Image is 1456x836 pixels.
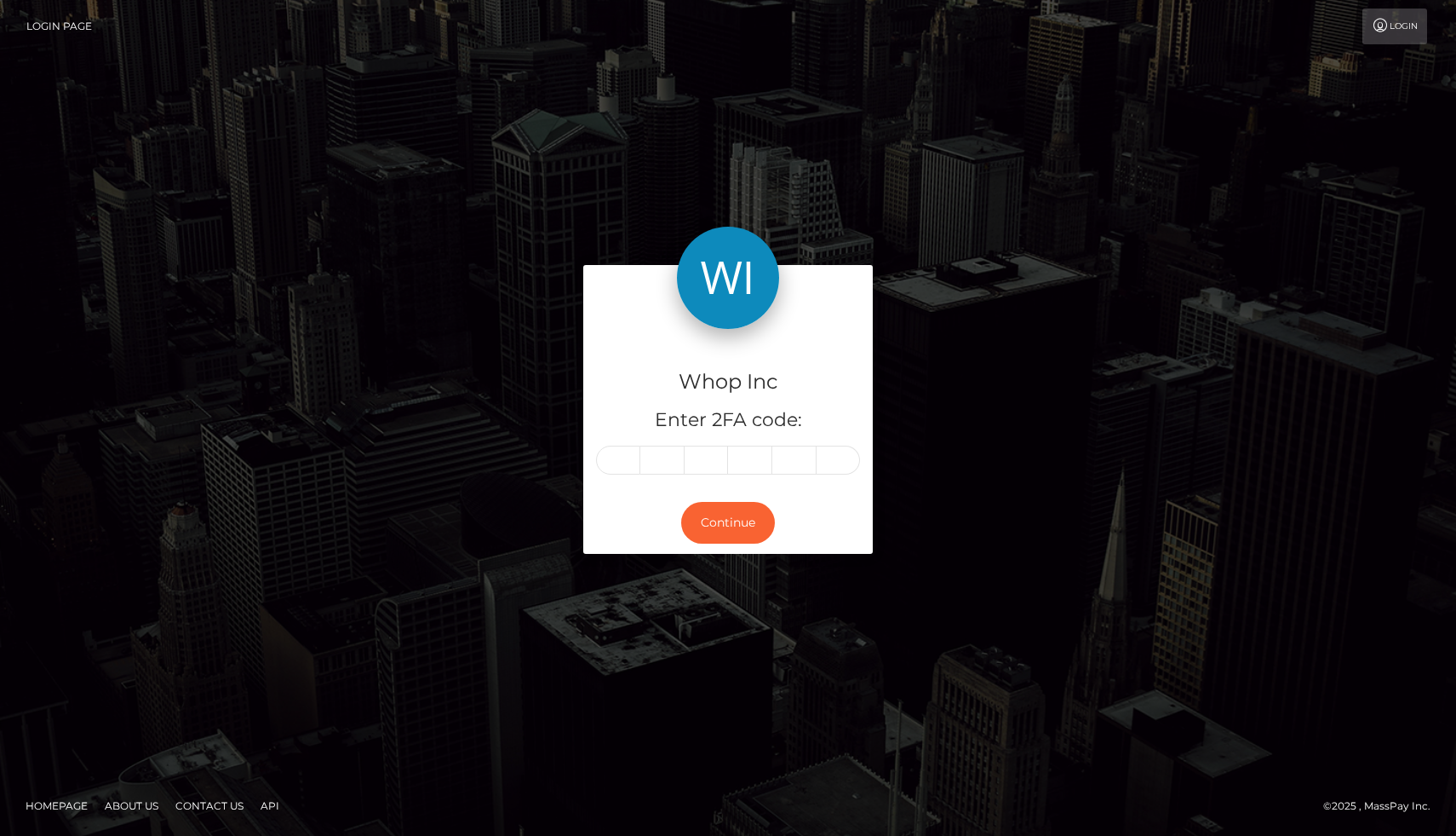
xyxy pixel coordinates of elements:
img: Whop Inc [677,227,779,329]
h5: Enter 2FA code: [596,407,860,434]
a: Homepage [19,793,95,819]
a: API [254,793,286,819]
h4: Whop Inc [596,367,860,397]
button: Continue [681,502,775,544]
a: Login Page [26,9,92,44]
a: About Us [98,793,165,819]
div: © 2025 , MassPay Inc. [1323,797,1443,816]
a: Contact Us [169,793,250,819]
a: Login [1362,9,1427,44]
